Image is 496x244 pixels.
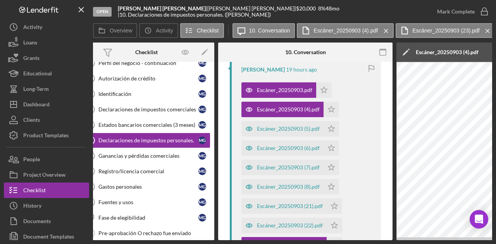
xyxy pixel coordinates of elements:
[257,126,320,132] div: Escáner_20250903 (5).pdf
[198,75,206,82] div: M G
[257,203,323,209] div: Escáner_20250903 (21).pdf
[325,5,339,12] div: 48 mo
[241,140,339,156] button: Escáner_20250903 (6).pdf
[4,183,89,198] button: Checklist
[257,222,323,229] div: Escáner_20250903 (22).pdf
[241,102,339,117] button: Escáner_20250903 (4).pdf
[110,27,132,34] label: Overview
[23,50,40,68] div: Grants
[23,183,46,200] div: Checklist
[4,213,89,229] button: Documents
[241,121,339,137] button: Escáner_20250903 (5).pdf
[297,23,394,38] button: Escáner_20250903 (4).pdf
[4,35,89,50] a: Loans
[118,5,207,12] div: |
[83,117,210,133] a: Estados bancarios comerciales (3 meses)MG
[4,19,89,35] a: Activity
[98,106,198,113] div: Declaraciones de impuestos comerciales
[83,195,210,210] a: 14Fuentes y usosMG
[241,67,285,73] div: [PERSON_NAME]
[4,97,89,112] a: Dashboard
[83,148,210,164] a: Ganancias y pérdidas comercialesMG
[23,112,40,130] div: Clients
[83,71,210,86] a: Autorización de créditoMG
[257,145,320,151] div: Escáner_20250903 (6).pdf
[98,215,198,221] div: Fase de elegibilidad
[83,225,210,241] a: Pre-aprobación O rechazo fue enviado
[396,23,496,38] button: Escáner_20250903 (23).pdf
[98,75,198,82] div: Autorización de crédito
[98,168,198,174] div: Registro/licencia comercial
[23,35,37,52] div: Loans
[135,49,158,55] div: Checklist
[23,128,69,145] div: Product Templates
[98,60,198,66] div: Perfil del negocio - continuación
[93,23,137,38] button: Overview
[197,27,219,34] label: Checklist
[241,160,339,175] button: Escáner_20250903 (7).pdf
[4,198,89,213] button: History
[207,5,296,12] div: [PERSON_NAME] [PERSON_NAME] |
[180,23,224,38] button: Checklist
[83,210,210,225] a: Fase de elegibilidadMG
[198,59,206,67] div: M G
[4,66,89,81] button: Educational
[470,210,488,229] div: Open Intercom Messenger
[198,106,206,113] div: M G
[98,184,198,190] div: Gastos personales
[83,164,210,179] a: Registro/licencia comercialMG
[118,12,271,18] div: | 10. Declaraciones de impuestos personales. ([PERSON_NAME])
[98,230,210,236] div: Pre-aprobación O rechazo fue enviado
[23,167,65,184] div: Project Overview
[23,152,40,169] div: People
[93,7,112,17] div: Open
[4,152,89,167] button: People
[437,4,475,19] div: Mark Complete
[23,213,51,231] div: Documents
[98,153,198,159] div: Ganancias y pérdidas comerciales
[83,55,210,71] a: Perfil del negocio - continuaciónMG
[257,164,320,171] div: Escáner_20250903 (7).pdf
[198,167,206,175] div: M G
[249,27,290,34] label: 10. Conversation
[4,50,89,66] a: Grants
[23,19,42,37] div: Activity
[98,91,198,97] div: Identificación
[241,82,332,98] button: Escáner_20250903.pdf
[416,49,479,55] div: Escáner_20250903 (4).pdf
[241,218,342,233] button: Escáner_20250903 (22).pdf
[313,27,378,34] label: Escáner_20250903 (4).pdf
[118,5,206,12] b: [PERSON_NAME] [PERSON_NAME]
[4,81,89,97] button: Long-Term
[98,122,198,128] div: Estados bancarios comerciales (3 meses)
[83,102,210,117] a: Declaraciones de impuestos comercialesMG
[23,97,50,114] div: Dashboard
[232,23,295,38] button: 10. Conversation
[257,87,312,93] div: Escáner_20250903.pdf
[412,27,480,34] label: Escáner_20250903 (23).pdf
[241,198,342,214] button: Escáner_20250903 (21).pdf
[98,137,198,143] div: Declaraciones de impuestos personales.
[198,183,206,191] div: M G
[429,4,492,19] button: Mark Complete
[198,121,206,129] div: M G
[83,86,210,102] a: IdentificaciónMG
[4,112,89,128] button: Clients
[198,198,206,206] div: M G
[83,179,210,195] a: Gastos personalesMG
[156,27,173,34] label: Activity
[23,81,49,99] div: Long-Term
[4,128,89,143] button: Product Templates
[257,106,320,113] div: Escáner_20250903 (4).pdf
[241,179,339,195] button: Escáner_20250903 (8).pdf
[318,5,325,12] div: 8 %
[4,167,89,183] a: Project Overview
[296,5,316,12] span: $20,000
